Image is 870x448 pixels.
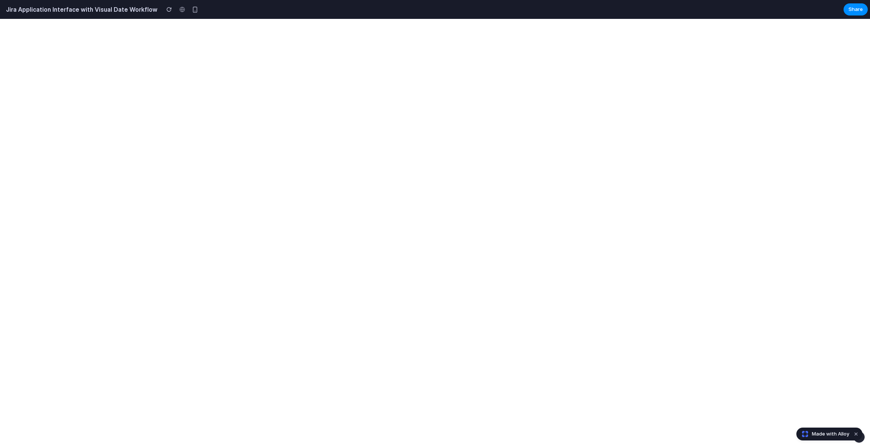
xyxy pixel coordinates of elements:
h2: Jira Application Interface with Visual Date Workflow [3,5,157,14]
a: Made with Alloy [797,430,850,438]
button: Dismiss watermark [851,429,861,439]
button: Share [844,3,868,15]
span: Made with Alloy [812,430,849,438]
span: Share [848,6,863,13]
